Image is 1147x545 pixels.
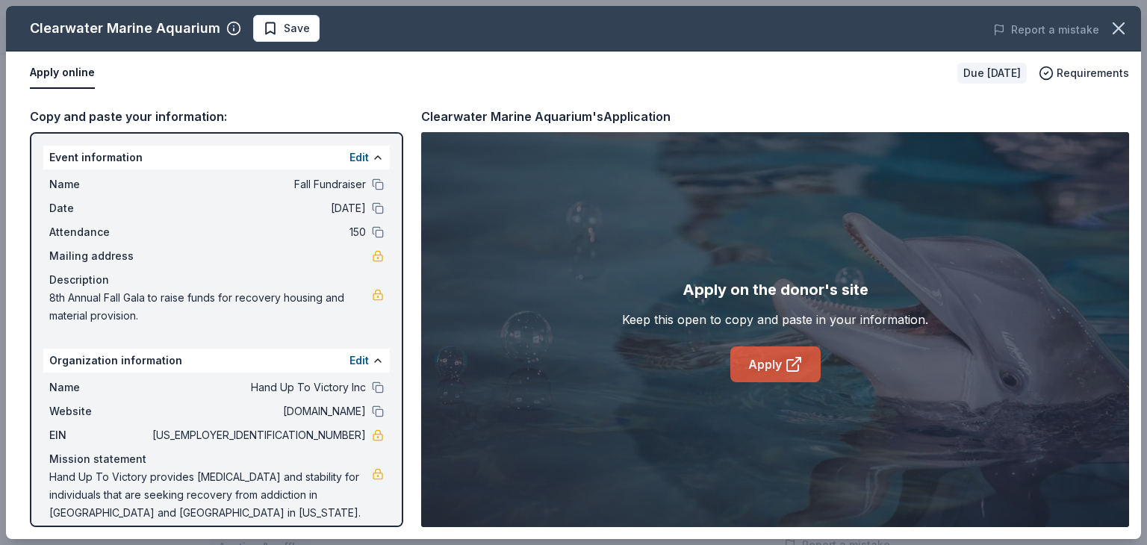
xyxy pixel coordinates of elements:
[49,379,149,396] span: Name
[1057,64,1129,82] span: Requirements
[49,175,149,193] span: Name
[349,149,369,166] button: Edit
[149,223,366,241] span: 150
[49,289,372,325] span: 8th Annual Fall Gala to raise funds for recovery housing and material provision.
[149,175,366,193] span: Fall Fundraiser
[30,57,95,89] button: Apply online
[49,468,372,522] span: Hand Up To Victory provides [MEDICAL_DATA] and stability for individuals that are seeking recover...
[149,199,366,217] span: [DATE]
[993,21,1099,39] button: Report a mistake
[149,426,366,444] span: [US_EMPLOYER_IDENTIFICATION_NUMBER]
[30,16,220,40] div: Clearwater Marine Aquarium
[49,402,149,420] span: Website
[49,223,149,241] span: Attendance
[349,352,369,370] button: Edit
[957,63,1027,84] div: Due [DATE]
[730,346,821,382] a: Apply
[253,15,320,42] button: Save
[49,426,149,444] span: EIN
[1039,64,1129,82] button: Requirements
[49,271,384,289] div: Description
[622,311,928,328] div: Keep this open to copy and paste in your information.
[284,19,310,37] span: Save
[43,349,390,373] div: Organization information
[30,107,403,126] div: Copy and paste your information:
[149,379,366,396] span: Hand Up To Victory Inc
[49,199,149,217] span: Date
[49,450,384,468] div: Mission statement
[421,107,671,126] div: Clearwater Marine Aquarium's Application
[43,146,390,169] div: Event information
[149,402,366,420] span: [DOMAIN_NAME]
[683,278,868,302] div: Apply on the donor's site
[49,247,149,265] span: Mailing address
